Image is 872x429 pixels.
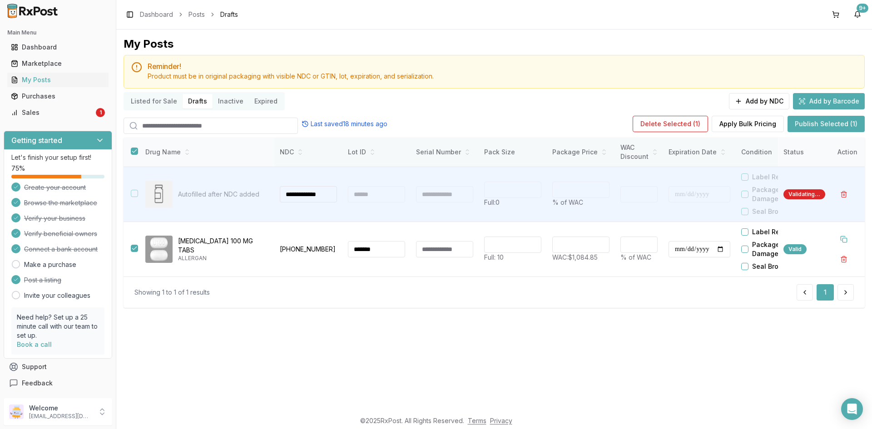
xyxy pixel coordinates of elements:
[24,276,61,285] span: Post a listing
[280,148,337,157] div: NDC
[817,284,834,301] button: 1
[468,417,486,424] a: Terms
[11,164,25,173] span: 75 %
[148,72,857,81] div: Product must be in original packaging with visible NDC or GTIN, lot, expiration, and serialization.
[24,183,86,192] span: Create your account
[4,105,112,120] button: Sales1
[9,404,24,419] img: User avatar
[213,94,249,108] button: Inactive
[4,359,112,375] button: Support
[183,94,213,108] button: Drafts
[7,72,109,88] a: My Posts
[125,94,183,108] button: Listed for Sale
[11,92,105,101] div: Purchases
[778,138,831,167] th: Status
[836,231,852,247] button: Duplicate
[783,244,807,254] div: Valid
[24,260,76,269] a: Make a purchase
[11,108,94,117] div: Sales
[841,398,863,420] div: Open Intercom Messenger
[29,413,92,420] p: [EMAIL_ADDRESS][DOMAIN_NAME]
[124,37,173,51] div: My Posts
[220,10,238,19] span: Drafts
[140,10,173,19] a: Dashboard
[4,73,112,87] button: My Posts
[178,237,267,255] p: [MEDICAL_DATA] 100 MG TABS
[552,253,598,261] span: WAC: $1,084.85
[145,181,173,208] img: Drug Image
[145,236,173,263] img: Ubrelvy 100 MG TABS
[24,229,97,238] span: Verify beneficial owners
[836,186,852,202] button: Delete
[348,148,405,157] div: Lot ID
[620,253,651,261] span: % of WAC
[633,116,708,132] button: Delete Selected (1)
[11,153,104,162] p: Let's finish your setup first!
[11,43,105,52] div: Dashboard
[145,148,267,157] div: Drug Name
[736,138,804,167] th: Condition
[479,138,547,167] th: Pack Size
[134,288,210,297] div: Showing 1 to 1 of 1 results
[752,240,804,258] label: Package Damaged
[712,116,784,132] button: Apply Bulk Pricing
[788,116,865,132] button: Publish Selected (1)
[96,108,105,117] div: 1
[29,404,92,413] p: Welcome
[7,39,109,55] a: Dashboard
[669,148,730,157] div: Expiration Date
[7,55,109,72] a: Marketplace
[752,207,790,216] label: Seal Broken
[11,75,105,84] div: My Posts
[140,10,238,19] nav: breadcrumb
[836,251,852,267] button: Delete
[24,214,85,223] span: Verify your business
[24,198,97,207] span: Browse the marketplace
[178,190,267,199] p: Autofilled after NDC added
[148,63,857,70] h5: Reminder!
[4,4,62,18] img: RxPost Logo
[416,148,473,157] div: Serial Number
[752,185,804,203] label: Package Damaged
[850,7,865,22] button: 9+
[484,253,504,261] span: Full: 10
[24,245,98,254] span: Connect a bank account
[4,56,112,71] button: Marketplace
[7,29,109,36] h2: Main Menu
[729,93,789,109] button: Add by NDC
[4,40,112,54] button: Dashboard
[484,198,500,206] span: Full: 0
[188,10,205,19] a: Posts
[830,138,865,167] th: Action
[280,245,337,254] p: [PHONE_NUMBER]
[552,148,609,157] div: Package Price
[7,88,109,104] a: Purchases
[783,189,825,199] div: Validating...
[793,93,865,109] button: Add by Barcode
[17,340,52,348] a: Book a call
[302,119,387,128] div: Last saved 18 minutes ago
[11,135,62,146] h3: Getting started
[4,89,112,104] button: Purchases
[249,94,283,108] button: Expired
[22,379,53,388] span: Feedback
[620,143,658,161] div: WAC Discount
[7,104,109,121] a: Sales1
[752,262,790,271] label: Seal Broken
[4,375,112,391] button: Feedback
[857,4,868,13] div: 9+
[552,198,583,206] span: % of WAC
[11,59,105,68] div: Marketplace
[24,291,90,300] a: Invite your colleagues
[752,227,798,237] label: Label Residue
[17,313,99,340] p: Need help? Set up a 25 minute call with our team to set up.
[178,255,267,262] p: ALLERGAN
[490,417,512,424] a: Privacy
[752,173,798,182] label: Label Residue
